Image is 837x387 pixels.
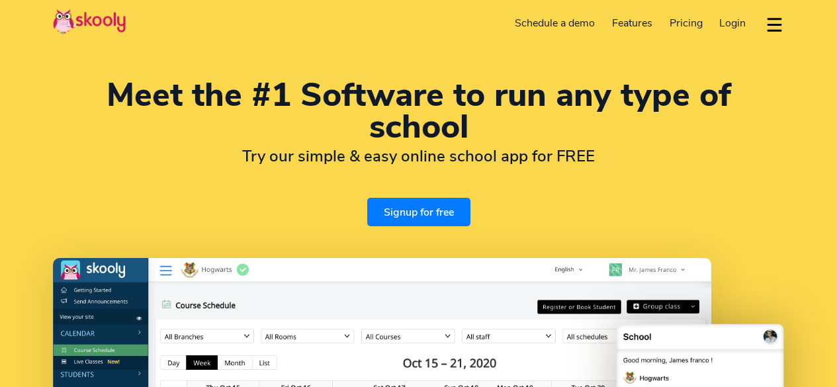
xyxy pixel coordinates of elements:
[670,16,703,30] span: Pricing
[603,13,661,34] a: Features
[661,13,711,34] a: Pricing
[711,13,754,34] a: Login
[53,9,126,34] img: Skooly
[719,16,746,30] span: Login
[53,79,784,143] h1: Meet the #1 Software to run any type of school
[507,13,604,34] a: Schedule a demo
[765,9,784,40] button: dropdown menu
[367,198,470,226] a: Signup for free
[53,146,784,166] h2: Try our simple & easy online school app for FREE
